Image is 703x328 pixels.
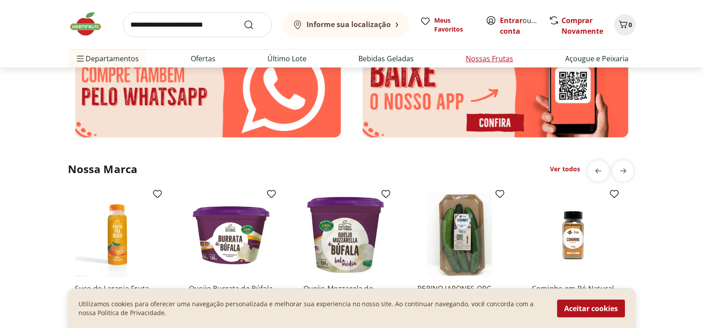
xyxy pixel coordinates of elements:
[355,34,636,144] img: app
[417,284,502,303] a: PEPINO JAPONES ORG HNT 400g
[68,162,138,176] h2: Nossa Marca
[306,20,391,29] b: Informe sua localização
[79,300,546,317] p: Utilizamos cookies para oferecer uma navegação personalizada e melhorar sua experiencia no nosso ...
[565,53,628,64] a: Açougue e Peixaria
[420,16,475,34] a: Meus Favoritos
[75,48,86,69] button: Menu
[500,15,539,36] span: ou
[189,192,273,277] img: Queijo Burrata de Búfala Natural da Terra 120g
[562,16,603,36] a: Comprar Novamente
[588,160,609,182] button: previous
[303,284,388,303] a: Queijo Mozzarela de Búfala Bola Média Natural da Terra 150g
[532,284,616,303] a: Cominho em Pó Natural da Terra 110g
[68,11,112,37] img: Hortifruti
[550,165,580,174] a: Ver todos
[75,192,159,277] img: Suco de Laranja Fruta Pra Beber Natural da Terra 250ml
[613,160,634,182] button: next
[500,16,549,36] a: Criar conta
[434,16,475,34] span: Meus Favoritos
[358,53,414,64] a: Bebidas Geladas
[417,192,502,277] img: PEPINO JAPONES ORG HNT 400g
[189,284,273,303] a: Queijo Burrata de Búfala Natural da Terra 120g
[75,48,139,69] span: Departamentos
[267,53,306,64] a: Último Lote
[75,284,159,303] a: Suco de Laranja Fruta Pra Beber Natural da Terra 250ml
[628,20,632,29] span: 0
[303,192,388,277] img: Queijo Mozzarela de Búfala Bola Média Natural da Terra 150g
[191,53,216,64] a: Ofertas
[532,192,616,277] img: Cominho em Pó Natural da Terra 110g
[123,12,272,37] input: search
[243,20,265,30] button: Submit Search
[614,14,636,36] button: Carrinho
[466,53,513,64] a: Nossas Frutas
[68,34,348,144] img: wpp
[283,12,409,37] button: Informe sua localização
[557,300,625,317] button: Aceitar cookies
[500,16,522,25] a: Entrar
